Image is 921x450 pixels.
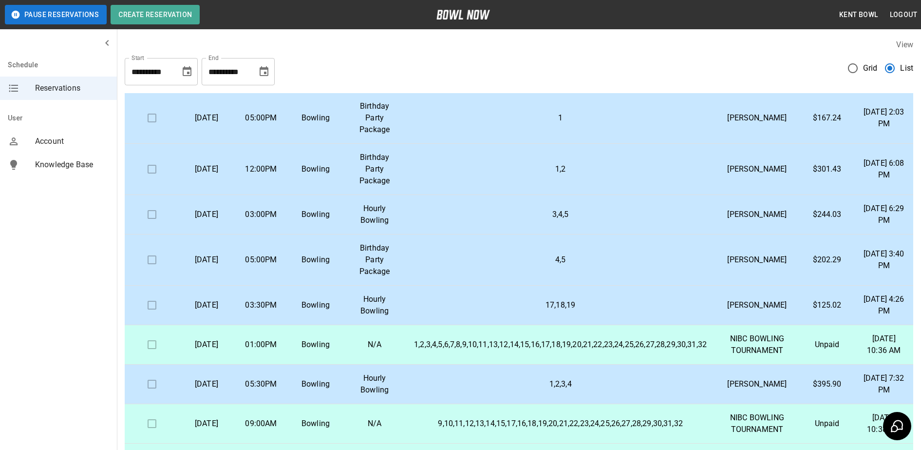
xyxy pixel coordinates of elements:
p: Birthday Party Package [351,152,398,187]
p: [DATE] 2:03 PM [862,106,905,130]
p: [PERSON_NAME] [722,254,792,266]
p: $125.02 [808,299,847,311]
p: [DATE] [187,418,226,430]
button: Create Reservation [111,5,200,24]
button: Choose date, selected date is Oct 9, 2025 [177,62,197,81]
p: Hourly Bowling [351,293,398,317]
p: [DATE] 6:29 PM [862,203,905,226]
p: Bowling [296,378,335,390]
p: [PERSON_NAME] [722,378,792,390]
p: $395.90 [808,378,847,390]
span: Knowledge Base [35,159,109,171]
p: Bowling [296,299,335,311]
p: 1,2,3,4,5,6,7,8,9,10,11,13,12,14,15,16,17,18,19,20,21,22,23,24,25,26,27,28,29,30,31,32 [414,339,707,351]
p: [DATE] [187,299,226,311]
p: NIBC BOWLING TOURNAMENT [722,333,792,356]
p: [DATE] 10:36 AM [862,333,905,356]
label: View [896,40,913,49]
p: 05:30PM [242,378,281,390]
span: Reservations [35,82,109,94]
p: 05:00PM [242,112,281,124]
p: Hourly Bowling [351,372,398,396]
p: 03:00PM [242,209,281,220]
p: [PERSON_NAME] [722,299,792,311]
span: Account [35,136,109,147]
p: N/A [351,339,398,351]
p: 05:00PM [242,254,281,266]
p: Bowling [296,418,335,430]
p: [DATE] 3:40 PM [862,248,905,272]
p: NIBC BOWLING TOURNAMENT [722,412,792,435]
p: Birthday Party Package [351,100,398,136]
p: 01:00PM [242,339,281,351]
button: Pause Reservations [5,5,107,24]
p: [DATE] [187,254,226,266]
p: $244.03 [808,209,847,220]
p: Birthday Party Package [351,242,398,277]
button: Choose date, selected date is Nov 9, 2025 [254,62,274,81]
p: 09:00AM [242,418,281,430]
p: [PERSON_NAME] [722,112,792,124]
p: 1 [414,112,707,124]
p: [DATE] [187,112,226,124]
p: [DATE] [187,378,226,390]
p: [DATE] [187,209,226,220]
p: Bowling [296,254,335,266]
p: 17,18,19 [414,299,707,311]
p: [DATE] [187,163,226,175]
p: N/A [351,418,398,430]
p: 4,5 [414,254,707,266]
p: 3,4,5 [414,209,707,220]
p: [DATE] [187,339,226,351]
p: $301.43 [808,163,847,175]
button: Logout [886,6,921,24]
p: [PERSON_NAME] [722,209,792,220]
p: $202.29 [808,254,847,266]
p: Hourly Bowling [351,203,398,226]
img: logo [436,10,490,20]
p: [DATE] 4:26 PM [862,293,905,317]
p: 9,10,11,12,13,14,15,17,16,18,19,20,21,22,23,24,25,26,27,28,29,30,31,32 [414,418,707,430]
p: Bowling [296,209,335,220]
p: 1,2,3,4 [414,378,707,390]
span: Grid [863,62,878,74]
p: Unpaid [808,339,847,351]
span: List [900,62,913,74]
p: [DATE] 10:38 AM [862,412,905,435]
p: [DATE] 6:08 PM [862,157,905,181]
button: Kent Bowl [835,6,882,24]
p: Unpaid [808,418,847,430]
p: Bowling [296,163,335,175]
p: [DATE] 7:32 PM [862,372,905,396]
p: Bowling [296,112,335,124]
p: 03:30PM [242,299,281,311]
p: $167.24 [808,112,847,124]
p: 12:00PM [242,163,281,175]
p: [PERSON_NAME] [722,163,792,175]
p: Bowling [296,339,335,351]
p: 1,2 [414,163,707,175]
